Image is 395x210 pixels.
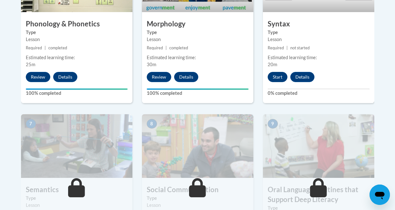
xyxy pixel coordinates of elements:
label: Type [147,29,249,36]
div: Lesson [268,36,370,43]
label: 0% completed [268,90,370,97]
span: | [286,45,288,50]
h3: Oral Language Routines that Support Deep Literacy [263,185,374,205]
label: 100% completed [26,90,128,97]
label: Type [26,29,128,36]
div: Estimated learning time: [26,54,128,61]
div: Lesson [147,36,249,43]
span: 9 [268,119,278,129]
iframe: Button to launch messaging window [370,185,390,205]
span: Required [26,45,42,50]
button: Details [290,72,314,82]
span: 8 [147,119,157,129]
label: Type [147,195,249,202]
button: Start [268,72,287,82]
div: Your progress [26,88,128,90]
h3: Social Communication [142,185,253,195]
span: | [166,45,167,50]
div: Your progress [147,88,249,90]
span: 25m [26,62,35,67]
span: 30m [147,62,156,67]
div: Lesson [26,202,128,209]
div: Lesson [147,202,249,209]
div: Estimated learning time: [268,54,370,61]
label: Type [268,29,370,36]
span: Required [268,45,284,50]
img: Course Image [21,114,132,178]
h3: Syntax [263,19,374,29]
span: completed [48,45,67,50]
button: Details [174,72,198,82]
h3: Morphology [142,19,253,29]
h3: Semantics [21,185,132,195]
span: | [45,45,46,50]
span: 7 [26,119,36,129]
button: Review [26,72,50,82]
img: Course Image [142,114,253,178]
div: Estimated learning time: [147,54,249,61]
div: Lesson [26,36,128,43]
label: 100% completed [147,90,249,97]
button: Details [53,72,77,82]
span: not started [290,45,310,50]
span: 20m [268,62,277,67]
label: Type [26,195,128,202]
button: Review [147,72,171,82]
img: Course Image [263,114,374,178]
span: Required [147,45,163,50]
span: completed [169,45,188,50]
h3: Phonology & Phonetics [21,19,132,29]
